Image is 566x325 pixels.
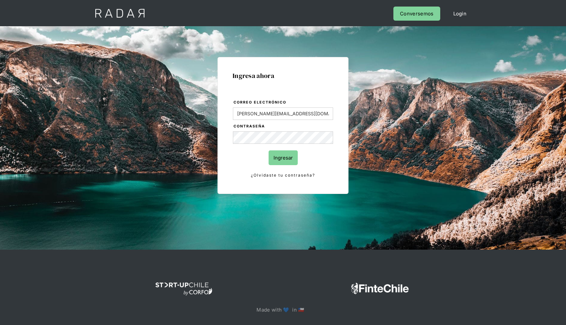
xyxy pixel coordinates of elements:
p: Made with 💙 in 🇨🇱 [256,305,309,314]
input: Ingresar [269,150,298,165]
h1: Ingresa ahora [233,72,333,79]
label: Correo electrónico [234,99,333,106]
a: Login [447,7,473,21]
label: Contraseña [234,123,333,130]
a: ¿Olvidaste tu contraseña? [233,172,333,179]
form: Login Form [233,99,333,179]
input: bruce@wayne.com [233,107,333,120]
a: Conversemos [393,7,440,21]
